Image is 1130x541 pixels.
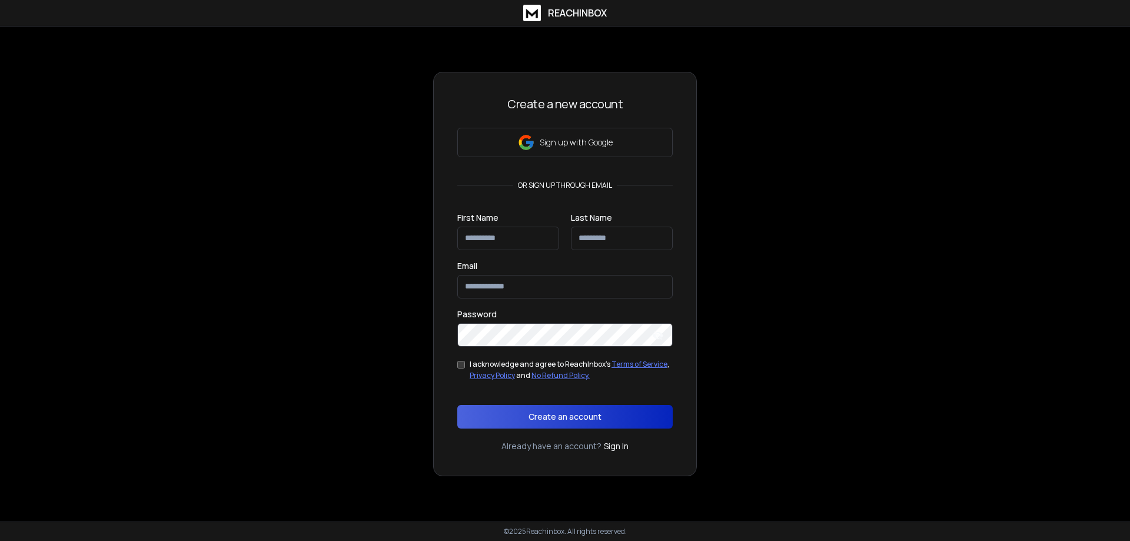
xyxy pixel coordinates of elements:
[457,310,497,318] label: Password
[523,5,607,21] a: ReachInbox
[470,359,673,381] div: I acknowledge and agree to ReachInbox's , and
[457,262,477,270] label: Email
[611,359,667,369] a: Terms of Service
[513,181,617,190] p: or sign up through email
[501,440,601,452] p: Already have an account?
[457,405,673,429] button: Create an account
[531,370,590,380] a: No Refund Policy.
[470,370,515,380] a: Privacy Policy
[523,5,541,21] img: logo
[504,527,627,536] p: © 2025 Reachinbox. All rights reserved.
[457,128,673,157] button: Sign up with Google
[457,214,498,222] label: First Name
[604,440,629,452] a: Sign In
[457,96,673,112] h3: Create a new account
[540,137,613,148] p: Sign up with Google
[571,214,612,222] label: Last Name
[548,6,607,20] h1: ReachInbox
